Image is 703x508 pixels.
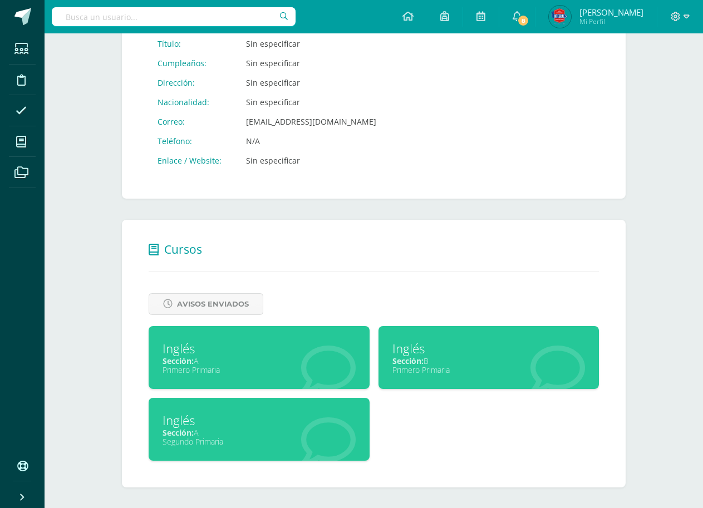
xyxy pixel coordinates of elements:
td: Sin especificar [237,34,385,53]
div: A [163,427,356,438]
div: Inglés [392,340,586,357]
div: B [392,356,586,366]
span: [PERSON_NAME] [579,7,643,18]
td: Dirección: [149,73,237,92]
span: Avisos Enviados [177,294,249,314]
span: Sección: [163,356,194,366]
span: 8 [517,14,529,27]
span: Sección: [163,427,194,438]
a: InglésSección:ASegundo Primaria [149,398,370,461]
div: Segundo Primaria [163,436,356,447]
td: Sin especificar [237,92,385,112]
input: Busca un usuario... [52,7,296,26]
td: Título: [149,34,237,53]
div: A [163,356,356,366]
a: InglésSección:APrimero Primaria [149,326,370,389]
span: Sección: [392,356,424,366]
td: Teléfono: [149,131,237,151]
td: Sin especificar [237,53,385,73]
a: Avisos Enviados [149,293,263,315]
div: Primero Primaria [392,364,586,375]
td: N/A [237,131,385,151]
a: InglésSección:BPrimero Primaria [378,326,599,389]
span: Cursos [164,241,202,257]
span: Mi Perfil [579,17,643,26]
td: Correo: [149,112,237,131]
img: 38eaf94feb06c03c893c1ca18696d927.png [549,6,571,28]
td: Nacionalidad: [149,92,237,112]
div: Primero Primaria [163,364,356,375]
div: Inglés [163,340,356,357]
td: Cumpleaños: [149,53,237,73]
td: Sin especificar [237,151,385,170]
td: Enlace / Website: [149,151,237,170]
td: Sin especificar [237,73,385,92]
td: [EMAIL_ADDRESS][DOMAIN_NAME] [237,112,385,131]
div: Inglés [163,412,356,429]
